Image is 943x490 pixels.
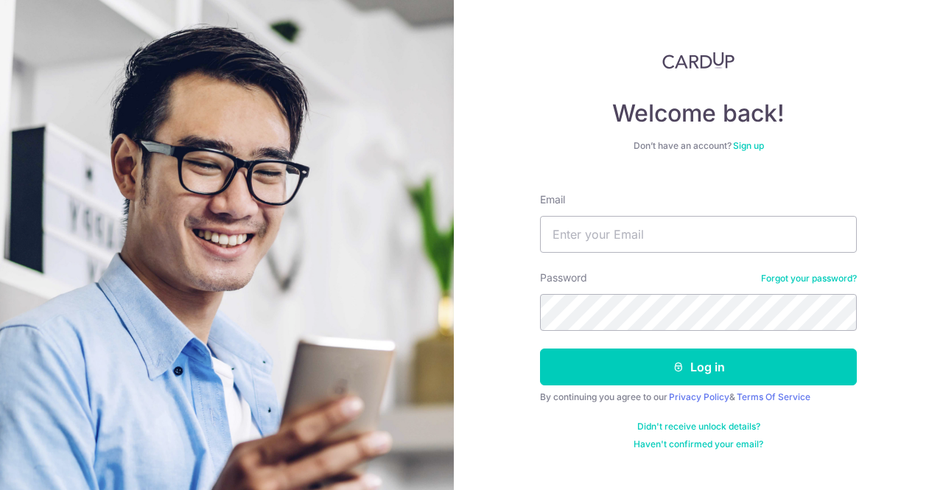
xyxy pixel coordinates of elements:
a: Sign up [733,140,764,151]
label: Email [540,192,565,207]
a: Forgot your password? [761,273,857,284]
a: Didn't receive unlock details? [637,421,760,433]
button: Log in [540,349,857,385]
label: Password [540,270,587,285]
div: By continuing you agree to our & [540,391,857,403]
a: Terms Of Service [737,391,810,402]
input: Enter your Email [540,216,857,253]
h4: Welcome back! [540,99,857,128]
a: Privacy Policy [669,391,729,402]
div: Don’t have an account? [540,140,857,152]
img: CardUp Logo [662,52,735,69]
a: Haven't confirmed your email? [634,438,763,450]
